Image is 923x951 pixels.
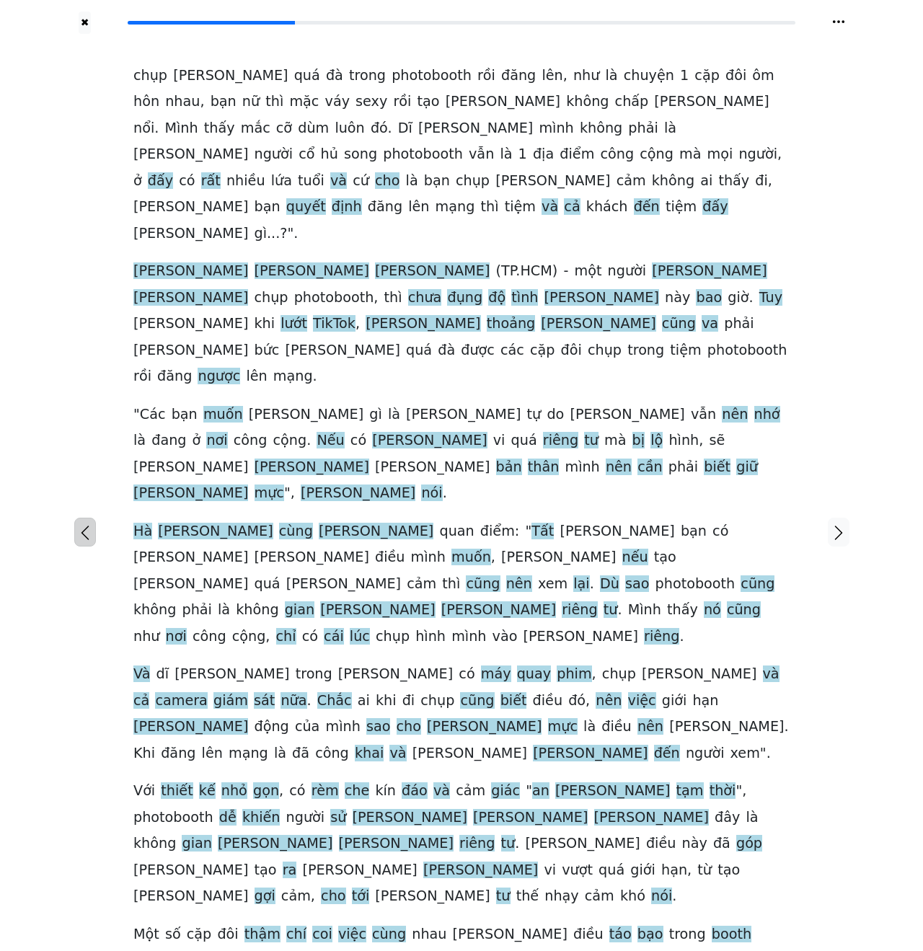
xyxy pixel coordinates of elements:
span: lướt [281,315,307,333]
span: ở [193,432,201,450]
span: [PERSON_NAME] [158,523,273,541]
span: máy [481,665,511,684]
span: [PERSON_NAME] [286,575,401,593]
span: vi [493,432,505,450]
span: cộng [232,628,266,646]
span: [PERSON_NAME] [286,342,400,360]
span: va [702,315,718,333]
span: [PERSON_NAME] [544,289,659,307]
span: chụp [602,665,636,684]
span: TP [501,262,516,280]
span: rất [201,172,221,190]
span: nơi [206,432,227,450]
span: tuổi [298,172,324,190]
span: [PERSON_NAME] [495,172,610,190]
span: photobooth [383,146,463,164]
span: lúc [350,628,370,646]
span: phải [628,120,658,138]
span: . [443,485,447,503]
span: cổ [299,146,314,164]
span: tư [584,432,599,450]
span: bạn [172,406,198,424]
span: [PERSON_NAME] [406,406,521,424]
span: mình [565,459,599,477]
span: [PERSON_NAME] [319,523,433,541]
span: chuyện [624,67,674,85]
span: mình [539,120,573,138]
span: song [344,146,377,164]
span: có [302,628,318,646]
span: [PERSON_NAME] [320,601,435,619]
span: Tuy [759,289,782,307]
span: cặp [694,67,720,85]
span: muốn [203,406,243,424]
span: Dù [600,575,619,593]
span: cả [133,692,149,710]
span: thân [528,459,560,477]
span: TikTok [313,315,355,333]
span: cũng [662,315,696,333]
span: , [563,67,568,85]
span: thấy [667,601,698,619]
span: mình [411,549,446,567]
span: . [516,262,520,280]
span: người [255,146,293,164]
span: [PERSON_NAME] [133,459,248,477]
span: độ [488,289,505,307]
span: địa [533,146,554,164]
span: ", [284,485,295,503]
span: nên [606,459,632,477]
span: ...? [267,225,287,243]
span: , [355,315,360,333]
span: sát [254,692,275,710]
span: , [491,549,495,567]
span: thì [481,198,499,216]
span: " [133,406,140,424]
span: sao [625,575,650,593]
span: đăng [501,67,536,85]
span: chụp [133,67,167,85]
span: . [307,692,312,710]
span: ai [358,692,370,710]
span: và [542,198,558,216]
span: nữ [242,93,260,111]
span: khách [586,198,628,216]
span: dĩ [156,665,169,684]
span: rồi [133,368,151,386]
span: [PERSON_NAME] [133,485,248,503]
span: [PERSON_NAME] [501,549,616,567]
span: hình [668,432,699,450]
span: nó [704,601,721,619]
span: mọi [707,146,733,164]
span: người [608,262,647,280]
span: [PERSON_NAME] [175,665,289,684]
span: lộ [650,432,663,450]
span: sexy [355,93,387,111]
span: không [236,601,278,619]
span: mà [679,146,701,164]
span: phim [557,665,591,684]
span: [PERSON_NAME] [133,146,248,164]
span: tự [527,406,542,424]
span: nhiều [226,172,265,190]
span: bức [255,342,280,360]
span: chỉ [276,628,296,646]
span: không [133,601,176,619]
span: cũng [741,575,774,593]
span: đó [371,120,388,138]
span: đến [634,198,660,216]
span: là [388,406,400,424]
span: đôi [561,342,582,360]
span: [PERSON_NAME] [255,549,369,567]
span: [PERSON_NAME] [133,342,248,360]
span: [PERSON_NAME] [446,93,560,111]
span: quá [255,575,281,593]
span: nơi [166,628,187,646]
span: là [664,120,676,138]
span: , [699,432,703,450]
span: có [179,172,195,190]
span: điểm [480,523,515,541]
span: chụp [588,342,622,360]
span: tình [511,289,538,307]
span: không [580,120,622,138]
